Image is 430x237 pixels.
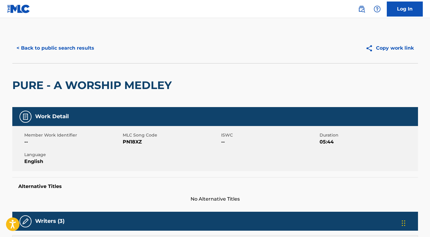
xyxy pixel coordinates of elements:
span: Member Work Identifier [24,132,121,138]
h5: Work Detail [35,113,69,120]
img: Work Detail [22,113,29,120]
h2: PURE - A WORSHIP MEDLEY [12,78,175,92]
img: search [358,5,365,13]
div: Help [371,3,383,15]
button: < Back to public search results [12,41,98,56]
span: English [24,158,121,165]
span: -- [221,138,318,146]
img: Writers [22,218,29,225]
div: Drag [402,214,405,232]
h5: Alternative Titles [18,183,412,189]
span: MLC Song Code [123,132,220,138]
img: help [374,5,381,13]
span: Duration [320,132,416,138]
img: Copy work link [365,45,376,52]
span: Language [24,152,121,158]
img: MLC Logo [7,5,30,13]
a: Log In [387,2,423,17]
iframe: Chat Widget [400,208,430,237]
h5: Writers (3) [35,218,65,225]
span: ISWC [221,132,318,138]
span: -- [24,138,121,146]
a: Public Search [356,3,368,15]
span: No Alternative Titles [12,195,418,203]
button: Copy work link [361,41,418,56]
span: 05:44 [320,138,416,146]
span: PN18XZ [123,138,220,146]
